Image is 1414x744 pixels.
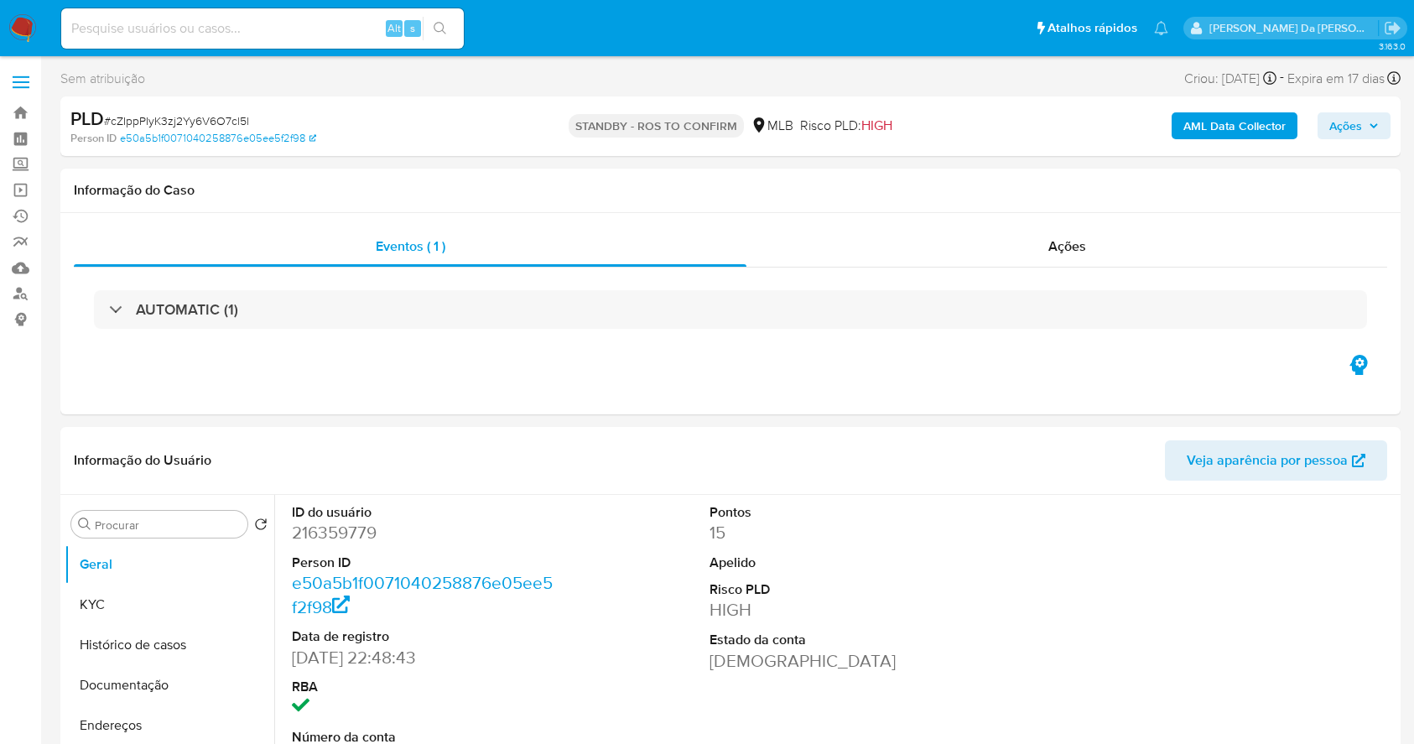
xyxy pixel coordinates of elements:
b: AML Data Collector [1183,112,1286,139]
h1: Informação do Usuário [74,452,211,469]
span: Ações [1048,237,1086,256]
span: Atalhos rápidos [1048,19,1137,37]
dd: 15 [710,521,971,544]
button: KYC [65,585,274,625]
button: Documentação [65,665,274,705]
button: Procurar [78,518,91,531]
dt: ID do usuário [292,503,554,522]
dd: 216359779 [292,521,554,544]
p: STANDBY - ROS TO CONFIRM [569,114,744,138]
dd: [DATE] 22:48:43 [292,646,554,669]
button: AML Data Collector [1172,112,1297,139]
a: Sair [1384,19,1401,37]
a: e50a5b1f0071040258876e05ee5f2f98 [120,131,316,146]
dt: Data de registro [292,627,554,646]
button: Retornar ao pedido padrão [254,518,268,536]
span: - [1280,67,1284,90]
p: patricia.varelo@mercadopago.com.br [1209,20,1379,36]
button: Histórico de casos [65,625,274,665]
b: PLD [70,105,104,132]
span: HIGH [861,116,892,135]
span: Eventos ( 1 ) [376,237,445,256]
span: Expira em 17 dias [1287,70,1385,88]
dd: [DEMOGRAPHIC_DATA] [710,649,971,673]
div: AUTOMATIC (1) [94,290,1367,329]
b: Person ID [70,131,117,146]
span: s [410,20,415,36]
dt: Risco PLD [710,580,971,599]
button: Ações [1318,112,1391,139]
button: Geral [65,544,274,585]
dd: HIGH [710,598,971,622]
a: Notificações [1154,21,1168,35]
span: Ações [1329,112,1362,139]
dt: Apelido [710,554,971,572]
button: search-icon [423,17,457,40]
dt: Pontos [710,503,971,522]
input: Procurar [95,518,241,533]
span: Alt [387,20,401,36]
span: Risco PLD: [800,117,892,135]
div: MLB [751,117,793,135]
h3: AUTOMATIC (1) [136,300,238,319]
a: e50a5b1f0071040258876e05ee5f2f98 [292,570,553,618]
span: Veja aparência por pessoa [1187,440,1348,481]
button: Veja aparência por pessoa [1165,440,1387,481]
input: Pesquise usuários ou casos... [61,18,464,39]
dt: RBA [292,678,554,696]
span: # cZIppPIyK3zj2Yy6V6O7cl5l [104,112,249,129]
dt: Person ID [292,554,554,572]
div: Criou: [DATE] [1184,67,1276,90]
span: Sem atribuição [60,70,145,88]
dt: Estado da conta [710,631,971,649]
h1: Informação do Caso [74,182,1387,199]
